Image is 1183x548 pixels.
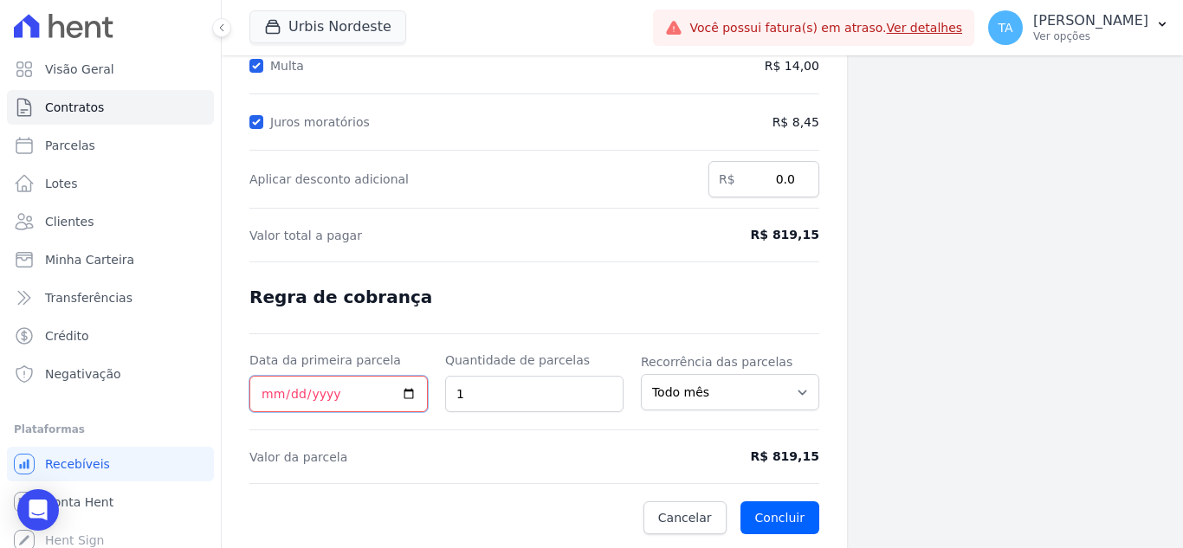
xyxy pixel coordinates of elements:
p: [PERSON_NAME] [1033,12,1148,29]
a: Negativação [7,357,214,391]
a: Minha Carteira [7,242,214,277]
a: Recebíveis [7,447,214,481]
a: Parcelas [7,128,214,163]
span: Minha Carteira [45,251,134,268]
span: Cancelar [658,509,712,526]
span: Valor da parcela [249,448,672,466]
span: R$ 819,15 [689,448,818,466]
span: TA [999,22,1013,34]
button: Urbis Nordeste [249,10,406,43]
a: Crédito [7,319,214,353]
a: Lotes [7,166,214,201]
div: Plataformas [14,419,207,440]
span: Visão Geral [45,61,114,78]
a: Clientes [7,204,214,239]
a: Cancelar [643,501,727,534]
label: Juros moratórios [270,115,377,129]
span: Clientes [45,213,94,230]
span: Recebíveis [45,455,110,473]
a: Contratos [7,90,214,125]
a: Transferências [7,280,214,315]
a: Visão Geral [7,52,214,87]
label: Multa [270,59,311,73]
span: R$ 819,15 [689,226,818,244]
label: Quantidade de parcelas [445,351,624,369]
span: Regra de cobrança [249,287,432,307]
button: Concluir [740,501,819,534]
span: Crédito [45,327,89,345]
span: R$ 14,00 [689,57,818,75]
a: Ver detalhes [887,21,963,35]
span: R$ 8,45 [689,113,818,132]
button: TA [PERSON_NAME] Ver opções [974,3,1183,52]
span: Lotes [45,175,78,192]
div: Open Intercom Messenger [17,489,59,531]
a: Conta Hent [7,485,214,519]
label: Aplicar desconto adicional [249,171,691,188]
label: Recorrência das parcelas [641,353,819,371]
span: Negativação [45,365,121,383]
span: Você possui fatura(s) em atraso. [689,19,962,37]
label: Data da primeira parcela [249,351,428,369]
span: Conta Hent [45,493,113,511]
span: Valor total a pagar [249,227,672,244]
p: Ver opções [1033,29,1148,43]
span: Contratos [45,99,104,116]
span: Transferências [45,289,133,306]
span: Parcelas [45,137,95,154]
